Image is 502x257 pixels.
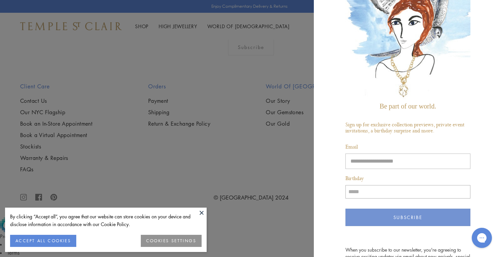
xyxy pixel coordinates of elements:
button: Subscribe [345,209,470,226]
input: Enter your email address [345,154,470,169]
iframe: Gorgias live chat messenger [468,225,495,250]
p: Sign up for exclusive collection previews, private event invitations, a birthday surprise and more. [345,112,470,137]
p: Email [345,137,358,154]
p: Be part of our world. [345,101,470,112]
input: Birthday [345,185,470,199]
div: By clicking “Accept all”, you agree that our website can store cookies on your device and disclos... [10,213,202,228]
p: Birthday [345,169,364,185]
button: COOKIES SETTINGS [141,235,202,247]
button: ACCEPT ALL COOKIES [10,235,76,247]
